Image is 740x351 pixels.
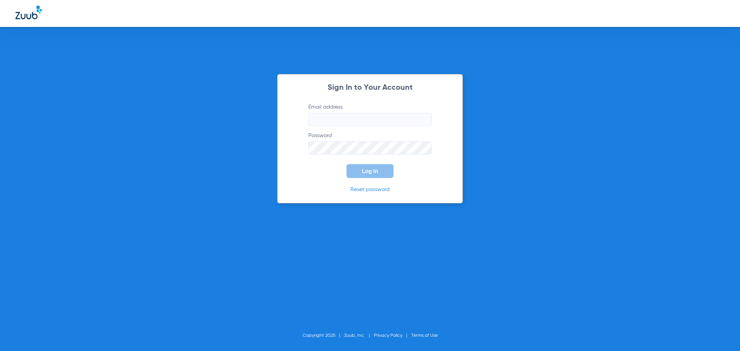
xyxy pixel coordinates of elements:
input: Password [308,141,432,155]
h2: Sign In to Your Account [297,84,443,92]
a: Privacy Policy [374,333,402,338]
a: Reset password [350,187,390,192]
span: Log In [362,168,378,174]
button: Log In [346,164,394,178]
label: Password [308,132,432,155]
li: Zuub, Inc. [344,332,374,339]
a: Terms of Use [411,333,438,338]
input: Email address [308,113,432,126]
img: Zuub Logo [15,6,42,19]
li: Copyright 2025 [303,332,344,339]
label: Email address [308,103,432,126]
